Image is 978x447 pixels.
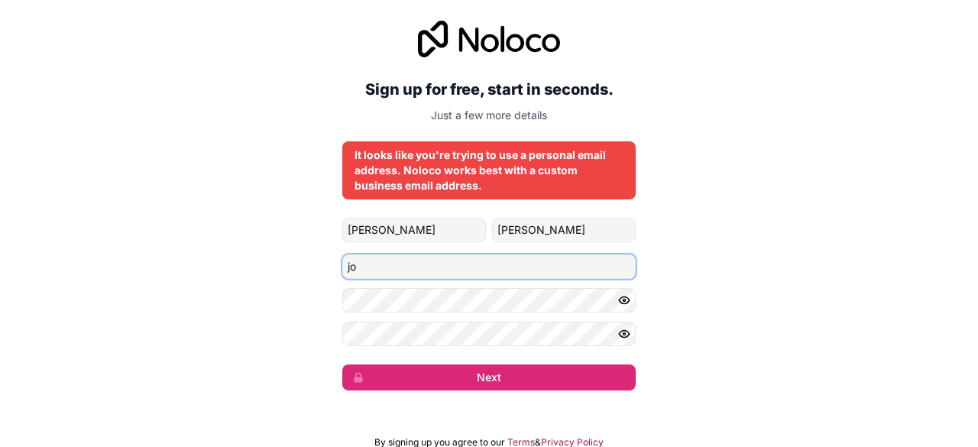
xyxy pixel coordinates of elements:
[355,147,623,193] div: It looks like you're trying to use a personal email address. Noloco works best with a custom busi...
[492,218,636,242] input: family-name
[342,108,636,123] p: Just a few more details
[342,218,486,242] input: given-name
[342,288,636,313] input: Password
[342,76,636,103] h2: Sign up for free, start in seconds.
[342,322,636,346] input: Confirm password
[342,364,636,390] button: Next
[342,254,636,279] input: Email address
